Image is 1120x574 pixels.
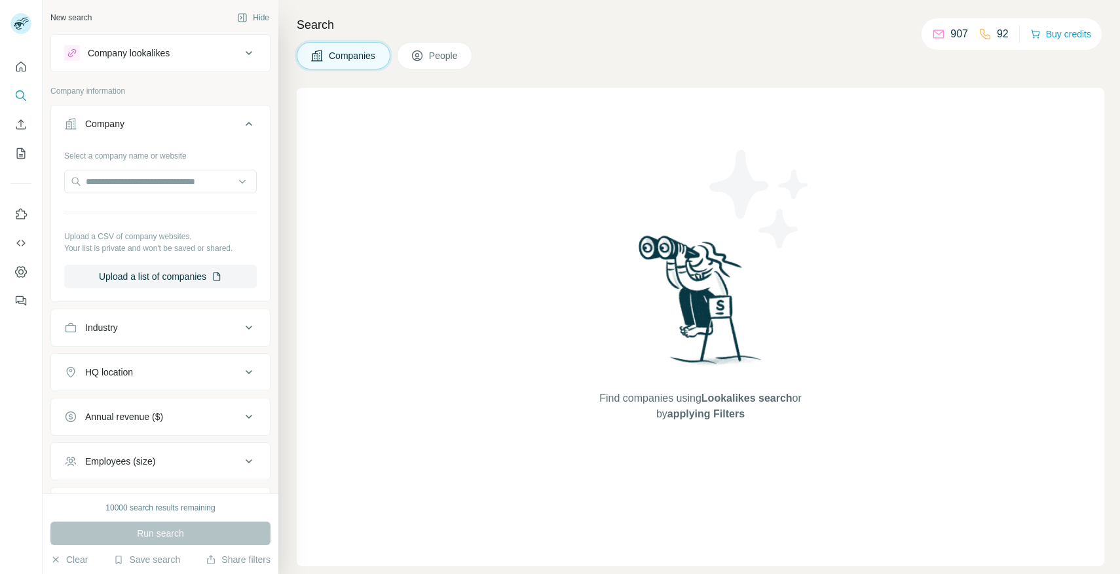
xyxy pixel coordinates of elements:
[228,8,278,28] button: Hide
[51,356,270,388] button: HQ location
[64,231,257,242] p: Upload a CSV of company websites.
[64,242,257,254] p: Your list is private and won't be saved or shared.
[329,49,377,62] span: Companies
[113,553,180,566] button: Save search
[51,37,270,69] button: Company lookalikes
[633,232,769,378] img: Surfe Illustration - Woman searching with binoculars
[10,84,31,107] button: Search
[10,55,31,79] button: Quick start
[51,108,270,145] button: Company
[85,410,163,423] div: Annual revenue ($)
[51,446,270,477] button: Employees (size)
[51,490,270,522] button: Technologies
[701,392,793,404] span: Lookalikes search
[85,455,155,468] div: Employees (size)
[10,113,31,136] button: Enrich CSV
[85,321,118,334] div: Industry
[50,12,92,24] div: New search
[701,140,819,258] img: Surfe Illustration - Stars
[10,142,31,165] button: My lists
[64,145,257,162] div: Select a company name or website
[297,16,1104,34] h4: Search
[667,408,745,419] span: applying Filters
[206,553,271,566] button: Share filters
[85,366,133,379] div: HQ location
[50,553,88,566] button: Clear
[1030,25,1091,43] button: Buy credits
[51,312,270,343] button: Industry
[997,26,1009,42] p: 92
[88,47,170,60] div: Company lookalikes
[50,85,271,97] p: Company information
[10,289,31,313] button: Feedback
[64,265,257,288] button: Upload a list of companies
[105,502,215,514] div: 10000 search results remaining
[51,401,270,432] button: Annual revenue ($)
[429,49,459,62] span: People
[10,202,31,226] button: Use Surfe on LinkedIn
[10,260,31,284] button: Dashboard
[595,391,805,422] span: Find companies using or by
[10,231,31,255] button: Use Surfe API
[950,26,968,42] p: 907
[85,117,124,130] div: Company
